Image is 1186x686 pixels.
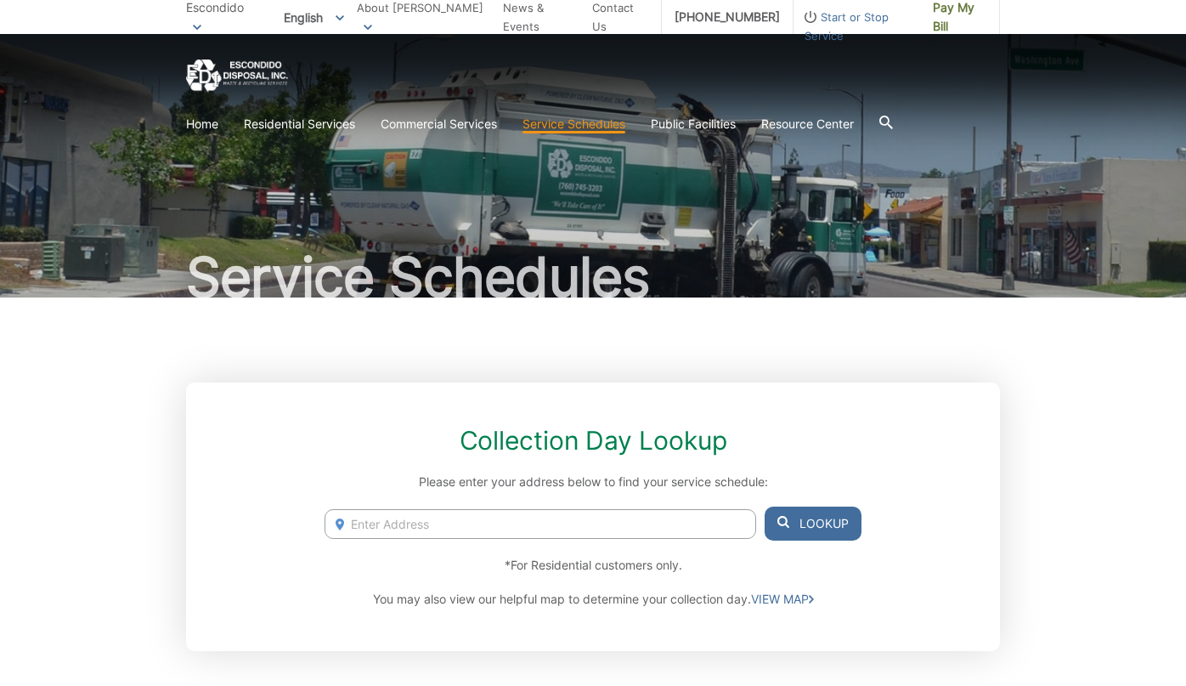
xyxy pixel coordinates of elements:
p: *For Residential customers only. [325,556,861,575]
p: Please enter your address below to find your service schedule: [325,473,861,491]
a: Home [186,115,218,133]
p: You may also view our helpful map to determine your collection day. [325,590,861,609]
span: English [271,3,357,31]
input: Enter Address [325,509,756,539]
h2: Collection Day Lookup [325,425,861,456]
a: EDCD logo. Return to the homepage. [186,60,288,93]
a: Resource Center [761,115,854,133]
a: Residential Services [244,115,355,133]
a: Commercial Services [381,115,497,133]
a: Service Schedules [522,115,625,133]
a: VIEW MAP [751,590,814,609]
button: Lookup [765,507,861,541]
h1: Service Schedules [186,250,1000,304]
a: Public Facilities [651,115,736,133]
